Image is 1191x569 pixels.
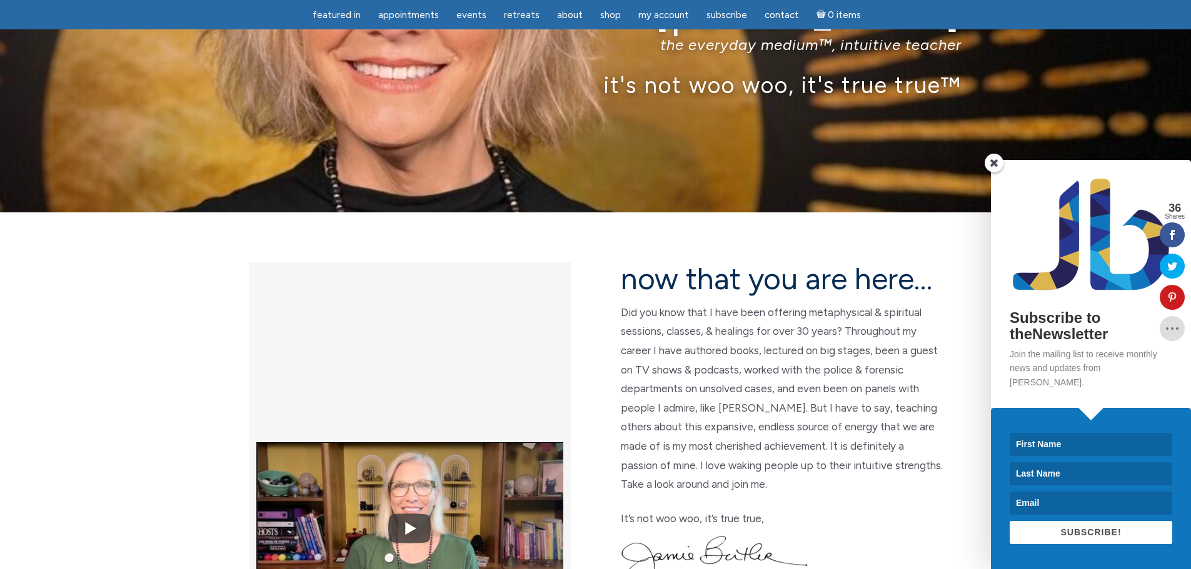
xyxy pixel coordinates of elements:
[371,3,446,27] a: Appointments
[557,9,583,21] span: About
[638,9,689,21] span: My Account
[230,36,962,54] p: the everyday medium™, intuitive teacher
[504,9,540,21] span: Retreats
[1165,214,1185,220] span: Shares
[765,9,799,21] span: Contact
[1010,462,1172,485] input: Last Name
[621,509,943,528] p: It’s not woo woo, it’s true true,
[230,71,962,98] p: it's not woo woo, it's true true™
[631,3,696,27] a: My Account
[1010,433,1172,456] input: First Name
[449,3,494,27] a: Events
[600,9,621,21] span: Shop
[496,3,547,27] a: Retreats
[621,262,943,295] h2: now that you are here…
[809,2,869,27] a: Cart0 items
[817,9,828,21] i: Cart
[757,3,807,27] a: Contact
[1010,310,1172,343] h2: Subscribe to theNewsletter
[1010,492,1172,515] input: Email
[1165,202,1185,214] span: 36
[378,9,439,21] span: Appointments
[305,3,368,27] a: featured in
[699,3,755,27] a: Subscribe
[313,9,361,21] span: featured in
[621,303,943,494] p: Did you know that I have been offering metaphysical & spiritual sessions, classes, & healings for...
[1060,527,1121,537] span: SUBSCRIBE!
[593,3,628,27] a: Shop
[828,11,861,20] span: 0 items
[456,9,486,21] span: Events
[550,3,590,27] a: About
[1010,347,1172,389] p: Join the mailing list to receive monthly news and updates from [PERSON_NAME].
[1010,521,1172,544] button: SUBSCRIBE!
[706,9,747,21] span: Subscribe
